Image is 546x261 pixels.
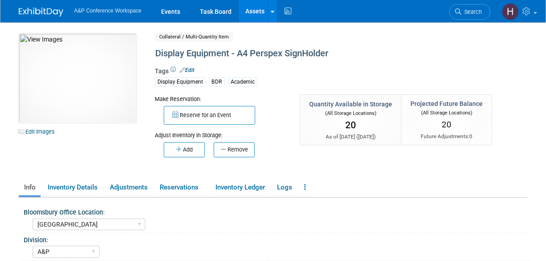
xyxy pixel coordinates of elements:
div: Bloomsbury Office Location: [24,206,530,217]
a: Inventory Ledger [210,180,270,195]
img: Hannah Siegel [502,3,519,20]
div: Display Equipment [155,77,206,87]
a: Info [19,180,41,195]
a: Reservations [154,180,208,195]
a: Edit [180,67,194,73]
div: (All Storage Locations) [309,109,392,117]
a: Inventory Details [42,180,103,195]
span: 0 [469,133,472,139]
a: Logs [272,180,297,195]
div: Projected Future Balance [410,99,483,108]
img: ExhibitDay [19,8,63,17]
span: 20 [345,120,356,130]
a: Adjustments [104,180,153,195]
div: Make Reservation: [155,94,286,103]
span: [DATE] [358,134,374,140]
div: Division: [24,233,530,244]
button: Reserve for an Event [164,106,255,125]
a: Edit Images [19,126,58,137]
span: A&P Conference Workspace [74,8,141,14]
button: Remove [214,142,255,157]
div: (All Storage Locations) [410,108,483,117]
div: Future Adjustments: [410,133,483,140]
div: Tags [155,67,489,93]
span: Search [461,8,482,15]
div: Display Equipment - A4 Perspex SignHolder [152,46,489,62]
a: Search [449,4,490,20]
div: Academic [228,77,257,87]
div: Quantity Available in Storage [309,100,392,109]
span: Collateral / Multi-Quantity Item [155,32,233,42]
span: 20 [442,119,451,130]
button: Add [164,142,205,157]
img: View Images [19,34,136,123]
div: BDR [209,77,225,87]
div: As of [DATE] ( ) [309,133,392,141]
div: Adjust Inventory in Storage: [155,125,286,139]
